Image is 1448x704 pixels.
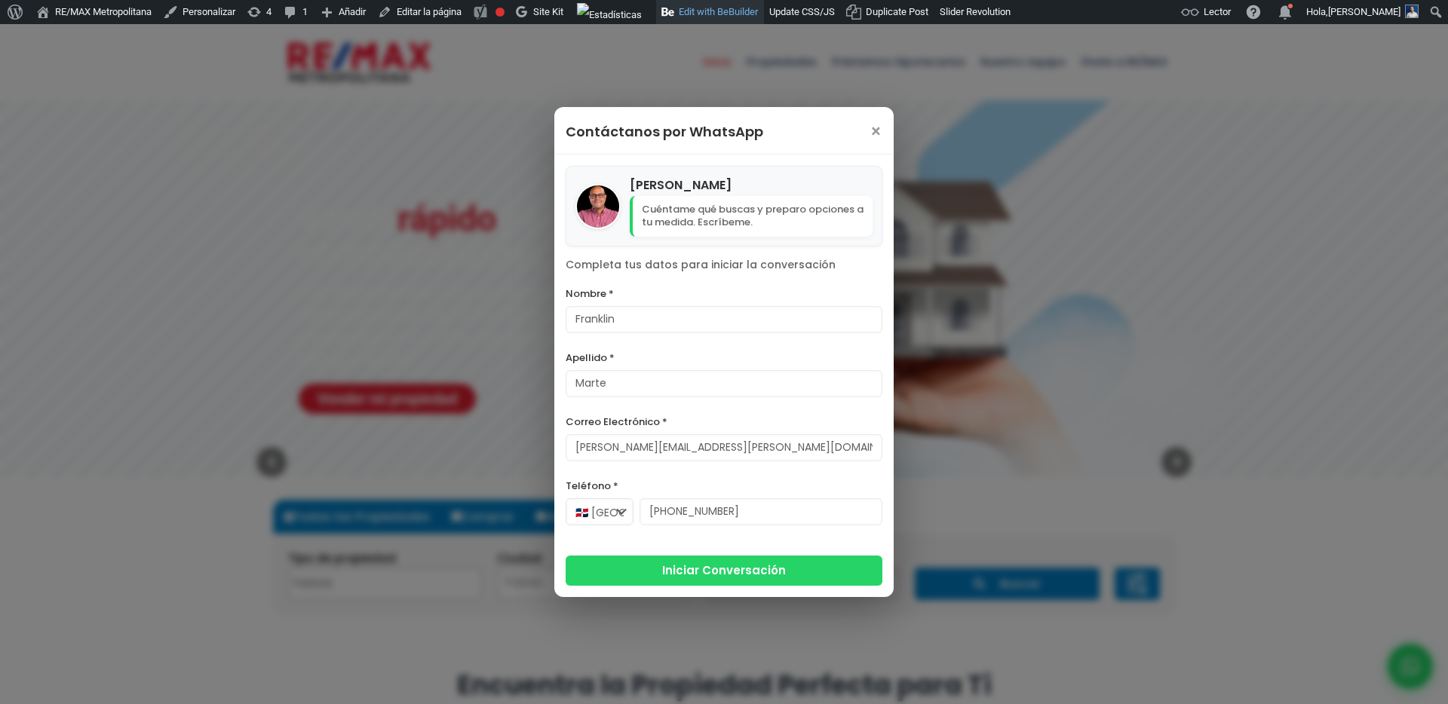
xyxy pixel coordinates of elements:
[640,498,882,525] input: 123-456-7890
[870,123,882,141] span: ×
[566,118,763,145] h3: Contáctanos por WhatsApp
[495,8,505,17] div: Frase clave objetivo no establecida
[533,6,563,17] span: Site Kit
[566,556,882,586] button: Iniciar Conversación
[566,476,882,495] label: Teléfono *
[940,6,1011,17] span: Slider Revolution
[577,3,642,27] img: Visitas de 48 horas. Haz clic para ver más estadísticas del sitio.
[566,348,882,367] label: Apellido *
[577,185,619,228] img: Julio Holguin
[630,196,873,237] p: Cuéntame qué buscas y preparo opciones a tu medida. Escríbeme.
[1328,6,1400,17] span: [PERSON_NAME]
[630,176,873,194] h4: [PERSON_NAME]
[566,284,882,303] label: Nombre *
[566,258,882,273] p: Completa tus datos para iniciar la conversación
[566,412,882,431] label: Correo Electrónico *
